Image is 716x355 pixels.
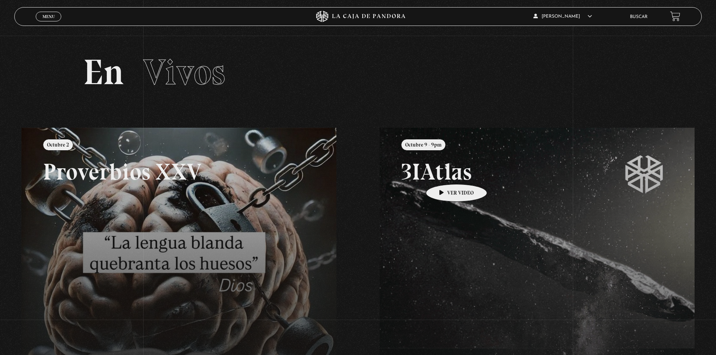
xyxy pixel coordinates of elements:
[143,51,225,94] span: Vivos
[83,54,633,90] h2: En
[40,21,58,26] span: Cerrar
[670,11,680,21] a: View your shopping cart
[630,15,648,19] a: Buscar
[533,14,592,19] span: [PERSON_NAME]
[42,14,55,19] span: Menu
